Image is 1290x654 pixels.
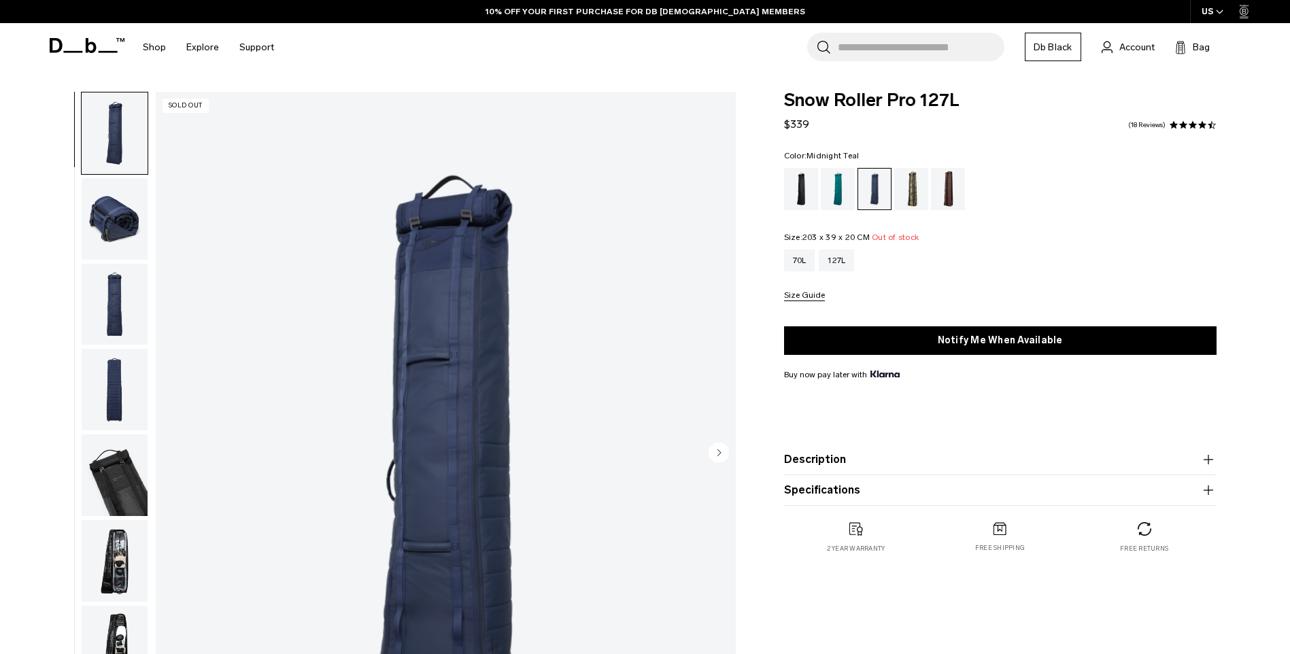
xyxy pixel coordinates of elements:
a: Db Black [1025,33,1081,61]
button: Notify Me When Available [784,326,1217,355]
button: Next slide [709,442,729,465]
button: Snow Roller Pro 127L Blue Hour [81,92,148,175]
a: Explore [186,23,219,71]
img: {"height" => 20, "alt" => "Klarna"} [870,371,900,377]
img: Snow Roller Pro 127L Blue Hour [82,92,148,174]
p: Free returns [1120,544,1168,553]
button: Specifications [784,482,1217,498]
button: Snow Roller Pro 127L Blue Hour [81,177,148,260]
p: Sold Out [163,99,209,113]
a: Midnight Teal [821,168,855,210]
a: Blue Hour [858,168,892,210]
span: Out of stock [872,233,919,242]
span: $339 [784,118,809,131]
span: Midnight Teal [807,151,859,160]
button: Snow Roller Pro 127L Blue Hour [81,519,148,602]
a: Shop [143,23,166,71]
a: Db x Beyond Medals [894,168,928,210]
nav: Main Navigation [133,23,284,71]
span: Snow Roller Pro 127L [784,92,1217,109]
a: 10% OFF YOUR FIRST PURCHASE FOR DB [DEMOGRAPHIC_DATA] MEMBERS [486,5,805,18]
a: Black Out [784,168,818,210]
p: 2 year warranty [827,544,885,553]
a: 70L [784,249,815,271]
img: Snow Roller Pro 127L Blue Hour [82,264,148,345]
p: Free shipping [975,543,1025,553]
span: Account [1119,40,1155,54]
span: Buy now pay later with [784,368,900,381]
button: Snow Roller Pro 127L Blue Hour [81,348,148,431]
a: Account [1102,39,1155,55]
a: Homegrown with Lu [931,168,965,210]
button: Snow Roller Pro 127L Blue Hour [81,263,148,346]
a: Support [239,23,274,71]
a: 127L [819,249,854,271]
legend: Size: [784,233,919,241]
span: Bag [1193,40,1210,54]
img: Snow Roller Pro 127L Blue Hour [82,434,148,516]
a: 18 reviews [1128,122,1166,128]
legend: Color: [784,152,860,160]
img: Snow Roller Pro 127L Blue Hour [82,178,148,260]
span: 203 x 39 x 20 CM [802,233,870,242]
img: Snow Roller Pro 127L Blue Hour [82,520,148,602]
button: Snow Roller Pro 127L Blue Hour [81,434,148,517]
img: Snow Roller Pro 127L Blue Hour [82,349,148,430]
button: Bag [1175,39,1210,55]
button: Description [784,451,1217,468]
button: Size Guide [784,291,825,301]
